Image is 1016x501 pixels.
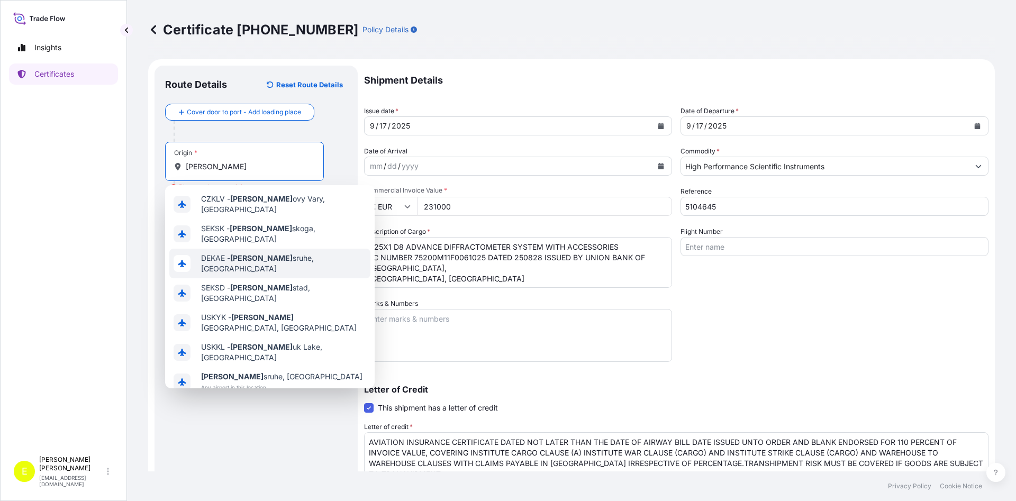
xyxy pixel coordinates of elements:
[369,160,384,172] div: month,
[186,161,311,172] input: Origin
[388,120,391,132] div: /
[276,79,343,90] p: Reset Route Details
[692,120,695,132] div: /
[165,185,375,388] div: Show suggestions
[231,313,294,322] b: [PERSON_NAME]
[969,157,988,176] button: Show suggestions
[652,158,669,175] button: Calendar
[364,106,398,116] span: Issue date
[417,197,672,216] input: Enter amount
[39,456,105,472] p: [PERSON_NAME] [PERSON_NAME]
[230,224,292,233] b: [PERSON_NAME]
[652,117,669,134] button: Calendar
[969,117,986,134] button: Calendar
[362,24,409,35] p: Policy Details
[364,432,988,483] textarea: AVIATION INSURANCE CERTIFICATE DATED NOT LATER THAN THE DATE OF AIRWAY BILL DATE ISSUED UNTO ORDE...
[201,312,366,333] span: USKYK - [GEOGRAPHIC_DATA], [GEOGRAPHIC_DATA]
[364,385,988,394] p: Letter of Credit
[364,186,672,195] span: Commercial Invoice Value
[681,197,988,216] input: Enter booking reference
[888,482,931,490] p: Privacy Policy
[34,69,74,79] p: Certificates
[681,157,969,176] input: Type to search commodity
[681,186,712,197] label: Reference
[378,403,498,413] span: This shipment has a letter of credit
[681,146,720,157] label: Commodity
[201,223,366,244] span: SEKSK - skoga, [GEOGRAPHIC_DATA]
[681,226,723,237] label: Flight Number
[940,482,982,490] p: Cookie Notice
[364,146,407,157] span: Date of Arrival
[230,253,293,262] b: [PERSON_NAME]
[681,106,739,116] span: Date of Departure
[364,237,672,288] textarea: A25X1 D8 ADVANCE DIFFRACTOMETER SYSTEM WITH ACCESSORIES LC NUMBER 75200M11F0061025 DATED 250828 I...
[707,120,728,132] div: year,
[364,66,988,95] p: Shipment Details
[401,160,420,172] div: year,
[391,120,411,132] div: year,
[39,475,105,487] p: [EMAIL_ADDRESS][DOMAIN_NAME]
[378,120,388,132] div: day,
[364,422,413,432] label: Letter of credit
[201,194,366,215] span: CZKLV - ovy Vary, [GEOGRAPHIC_DATA]
[201,283,366,304] span: SEKSD - stad, [GEOGRAPHIC_DATA]
[174,149,197,157] div: Origin
[376,120,378,132] div: /
[364,226,430,237] label: Description of Cargo
[148,21,358,38] p: Certificate [PHONE_NUMBER]
[201,382,362,393] span: Any airport in this location
[704,120,707,132] div: /
[369,120,376,132] div: month,
[230,342,293,351] b: [PERSON_NAME]
[230,194,293,203] b: [PERSON_NAME]
[695,120,704,132] div: day,
[165,78,227,91] p: Route Details
[364,298,418,309] label: Marks & Numbers
[201,371,362,382] span: sruhe, [GEOGRAPHIC_DATA]
[22,466,28,477] span: E
[398,160,401,172] div: /
[384,160,386,172] div: /
[681,237,988,256] input: Enter name
[201,253,366,274] span: DEKAE - sruhe, [GEOGRAPHIC_DATA]
[187,107,301,117] span: Cover door to port - Add loading place
[230,283,293,292] b: [PERSON_NAME]
[386,160,398,172] div: day,
[34,42,61,53] p: Insights
[170,182,246,193] div: Please select an origin
[685,120,692,132] div: month,
[201,342,366,363] span: USKKL - uk Lake, [GEOGRAPHIC_DATA]
[201,372,264,381] b: [PERSON_NAME]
